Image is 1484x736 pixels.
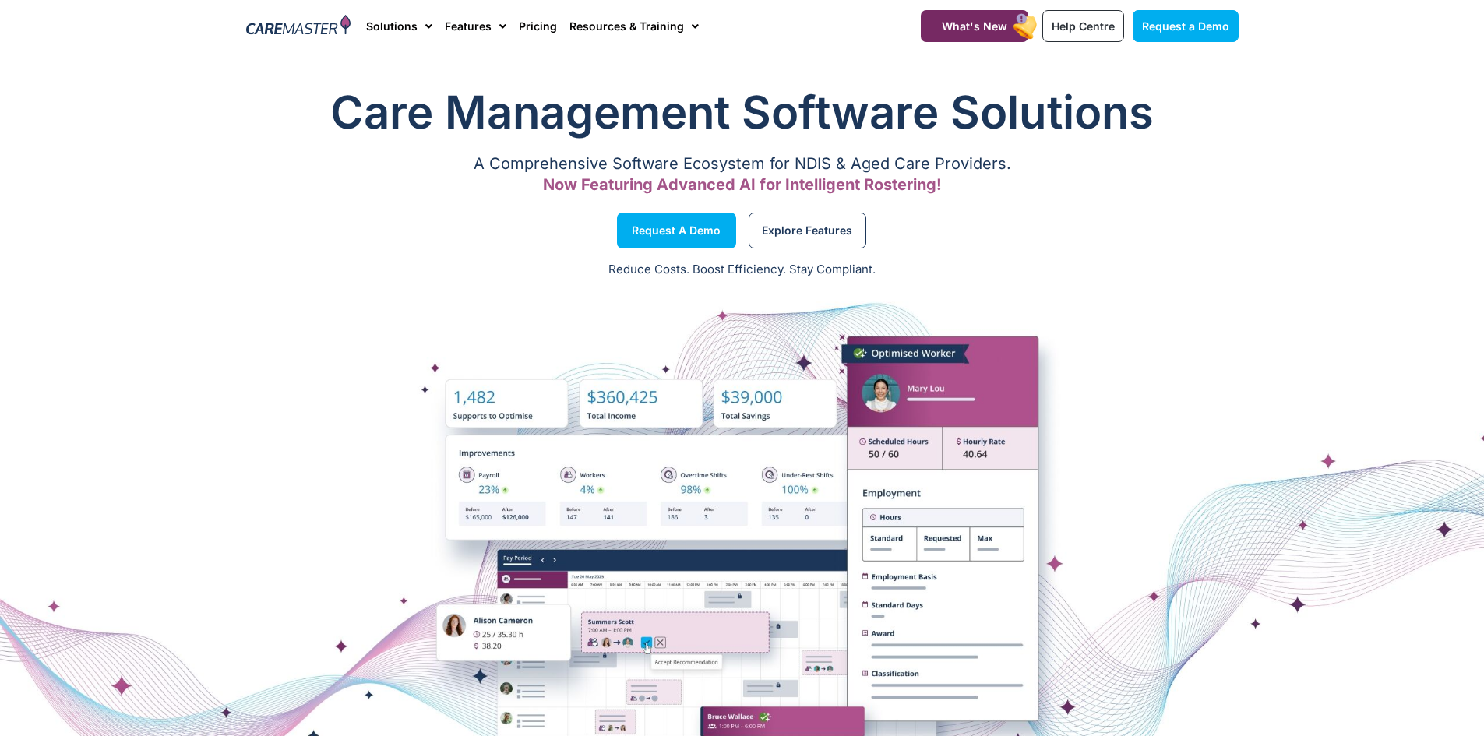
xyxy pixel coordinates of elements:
span: Explore Features [762,227,852,234]
a: Help Centre [1042,10,1124,42]
span: Request a Demo [632,227,721,234]
span: Request a Demo [1142,19,1229,33]
img: CareMaster Logo [246,15,351,38]
a: Explore Features [749,213,866,248]
a: Request a Demo [617,213,736,248]
span: Now Featuring Advanced AI for Intelligent Rostering! [543,175,942,194]
p: Reduce Costs. Boost Efficiency. Stay Compliant. [9,261,1475,279]
p: A Comprehensive Software Ecosystem for NDIS & Aged Care Providers. [246,159,1239,169]
span: Help Centre [1052,19,1115,33]
a: Request a Demo [1133,10,1239,42]
h1: Care Management Software Solutions [246,81,1239,143]
a: What's New [921,10,1028,42]
span: What's New [942,19,1007,33]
